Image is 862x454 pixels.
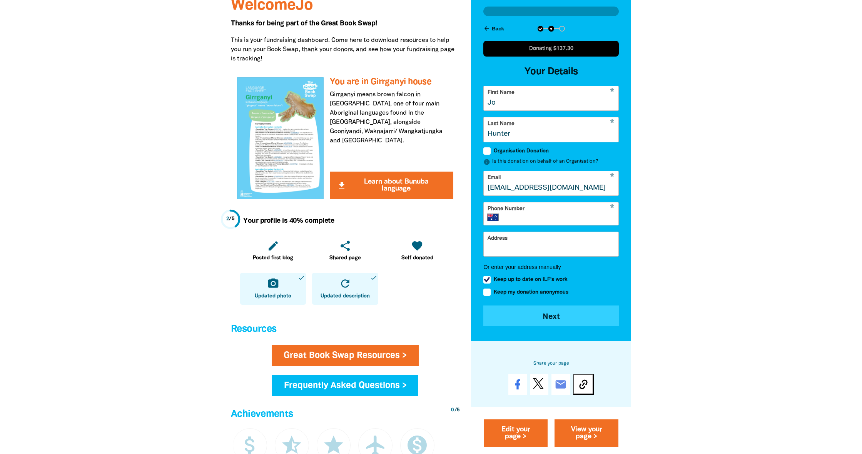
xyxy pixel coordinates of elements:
[483,147,491,155] input: Organisation Donation
[240,235,306,267] a: editPosted first blog
[231,325,276,334] span: Resources
[483,158,619,166] p: Is this donation on behalf of an Organisation?
[483,64,619,80] h3: Your Details
[483,359,619,368] h6: Share your page
[255,292,291,300] span: Updated photo
[483,25,490,32] i: arrow_back
[551,374,570,395] a: email
[298,274,305,281] i: done
[329,254,361,262] span: Shared page
[555,378,567,391] i: email
[231,36,459,63] p: This is your fundraising dashboard. Come here to download resources to help you run your Book Swa...
[231,407,459,422] h4: Achievements
[226,215,235,223] div: / 5
[538,26,543,32] button: Navigate to step 1 of 3 to enter your donation amount
[508,374,527,395] a: Share
[339,240,351,252] i: share
[339,277,351,290] i: refresh
[483,264,619,270] button: Or enter your address manually
[330,172,453,199] button: get_app Learn about Bunuba language
[253,254,293,262] span: Posted first blog
[530,374,548,395] a: Post
[312,235,378,267] a: shareShared page
[267,277,279,290] i: camera_alt
[451,407,459,414] div: / 5
[483,41,619,57] div: Donating $137.30
[272,375,419,396] a: Frequently Asked Questions >
[451,408,454,412] span: 0
[494,147,549,155] span: Organisation Donation
[226,217,229,221] span: 2
[494,289,568,296] span: Keep my donation anonymous
[370,274,377,281] i: done
[312,273,378,305] a: refreshUpdated descriptiondone
[321,292,370,300] span: Updated description
[243,218,334,224] strong: Your profile is 40% complete
[483,159,490,165] i: info
[559,26,565,32] button: Navigate to step 3 of 3 to enter your payment details
[555,419,618,447] a: View your page >
[267,240,279,252] i: edit
[494,276,567,283] span: Keep up to date on ILF's work
[401,254,433,262] span: Self donated
[384,235,450,267] a: favoriteSelf donated
[411,240,423,252] i: favorite
[272,345,419,366] a: Great Book Swap Resources >
[483,276,491,283] input: Keep up to date on ILF's work
[484,419,548,447] a: Edit your page >
[548,26,554,32] button: Navigate to step 2 of 3 to enter your details
[483,289,491,296] input: Keep my donation anonymous
[483,305,619,326] button: Next
[240,273,306,305] a: camera_altUpdated photodone
[610,204,614,213] i: Required
[573,374,594,395] button: Copy Link
[231,20,377,27] span: Thanks for being part of the Great Book Swap!
[337,181,346,190] i: get_app
[480,22,507,35] button: Back
[330,77,453,87] h3: You are in Girrganyi house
